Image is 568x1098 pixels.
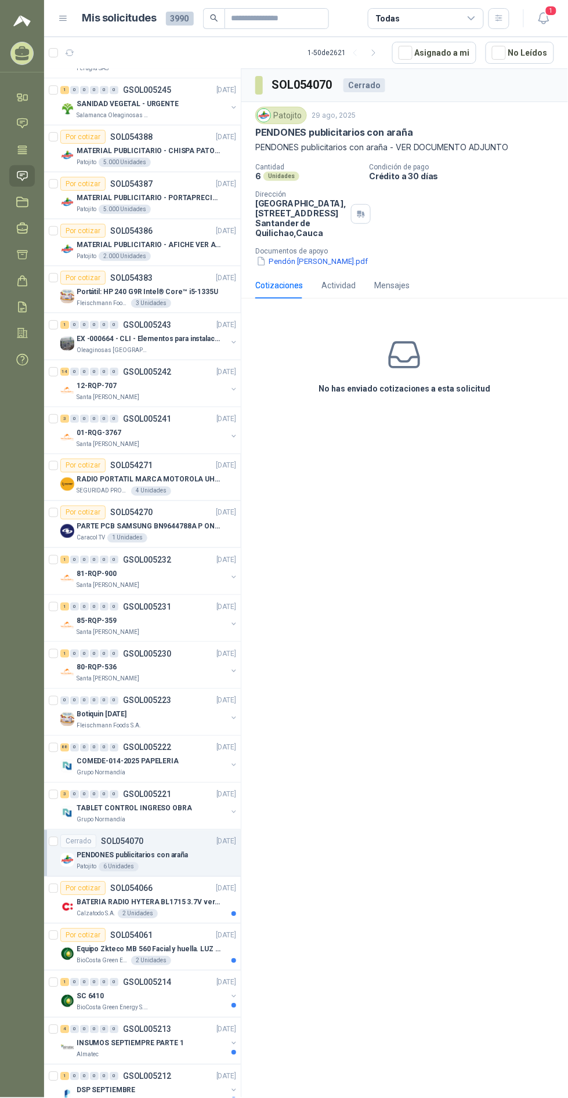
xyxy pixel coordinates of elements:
p: Almatec [77,1050,99,1060]
div: 0 [110,744,118,752]
p: SOL054386 [110,227,153,235]
a: Por cotizarSOL054061[DATE] Company LogoEquipo Zkteco MB 560 Facial y huella. LUZ VISIBLEBioCosta ... [44,924,241,971]
p: Crédito a 30 días [369,171,563,181]
button: No Leídos [486,42,554,64]
img: Company Logo [60,571,74,585]
a: Por cotizarSOL054388[DATE] Company LogoMATERIAL PUBLICITARIO - CHISPA PATOJITO VER ADJUNTOPatojit... [44,125,241,172]
div: 0 [80,415,89,423]
div: 1 [60,321,69,329]
div: 14 [60,368,69,376]
p: [DATE] [216,555,236,566]
p: Santa [PERSON_NAME] [77,440,139,449]
p: SEGURIDAD PROVISER LTDA [77,487,129,496]
div: 0 [70,1072,79,1081]
p: PENDONES publicitarios con araña [255,126,413,139]
a: Por cotizarSOL054066[DATE] Company LogoBATERIA RADIO HYTERA BL1715 3.7V ver imagenCalzatodo S.A.2... [44,877,241,924]
p: BATERIA RADIO HYTERA BL1715 3.7V ver imagen [77,897,221,908]
div: 0 [70,650,79,658]
button: Pendón [PERSON_NAME].pdf [255,255,369,267]
div: 0 [90,697,99,705]
p: 85-RQP-359 [77,615,117,626]
div: 1 [60,1072,69,1081]
div: 0 [80,368,89,376]
div: 0 [110,1025,118,1034]
div: 0 [80,321,89,329]
p: [DATE] [216,883,236,894]
div: 0 [110,415,118,423]
img: Company Logo [60,383,74,397]
div: 0 [100,86,108,94]
p: Patojito [77,863,96,872]
p: Patojito [77,252,96,261]
div: 1 [60,979,69,987]
p: GSOL005214 [123,979,171,987]
div: 0 [80,86,89,94]
div: 0 [110,321,118,329]
div: 0 [100,979,108,987]
p: [DATE] [216,85,236,96]
div: 4 Unidades [131,487,171,496]
p: SOL054388 [110,133,153,141]
div: 2 Unidades [118,909,158,919]
div: Actividad [321,279,356,292]
a: 4 0 0 0 0 0 GSOL005213[DATE] Company LogoINSUMOS SEPTIEMPRE PARTE 1Almatec [60,1023,238,1060]
img: Company Logo [60,665,74,679]
div: 0 [90,1072,99,1081]
p: PENDONES publicitarios con araña - VER DOCUMENTO ADJUNTO [255,141,554,154]
a: 1 0 0 0 0 0 GSOL005231[DATE] Company Logo85-RQP-359Santa [PERSON_NAME] [60,600,238,637]
p: BioCosta Green Energy S.A.S [77,1003,150,1013]
div: Por cotizar [60,177,106,191]
div: Por cotizar [60,929,106,943]
p: MATERIAL PUBLICITARIO - AFICHE VER ADJUNTO [77,240,221,251]
p: 29 ago, 2025 [312,110,356,121]
div: 0 [70,979,79,987]
div: 0 [70,321,79,329]
div: 0 [90,744,99,752]
p: [DATE] [216,789,236,800]
div: 0 [90,791,99,799]
div: 0 [70,697,79,705]
img: Company Logo [60,900,74,914]
div: 0 [70,368,79,376]
div: 0 [90,1025,99,1034]
div: Cerrado [343,78,385,92]
div: 0 [80,1025,89,1034]
p: Portátil: HP 240 G9R Intel® Core™ i5-1335U [77,287,218,298]
div: 0 [110,368,118,376]
div: 88 [60,744,69,752]
img: Company Logo [60,289,74,303]
a: Por cotizarSOL054270[DATE] Company LogoPARTE PCB SAMSUNG BN9644788A P ONECONNECaracol TV1 Unidades [44,501,241,548]
div: 3 [60,415,69,423]
a: 1 0 0 0 0 0 GSOL005214[DATE] Company LogoSC 6410BioCosta Green Energy S.A.S [60,976,238,1013]
div: 0 [70,603,79,611]
p: GSOL005221 [123,791,171,799]
h3: No has enviado cotizaciones a esta solicitud [319,382,491,395]
div: Todas [375,12,400,25]
a: 14 0 0 0 0 0 GSOL005242[DATE] Company Logo12-RQP-707Santa [PERSON_NAME] [60,365,238,402]
button: Asignado a mi [392,42,476,64]
p: GSOL005231 [123,603,171,611]
img: Company Logo [60,430,74,444]
div: 1 Unidades [107,534,147,543]
h3: SOL054070 [272,76,334,94]
p: SOL054066 [110,885,153,893]
div: 0 [100,744,108,752]
div: 0 [80,650,89,658]
div: 0 [100,415,108,423]
p: [DATE] [216,601,236,613]
img: Company Logo [60,759,74,773]
button: 1 [533,8,554,29]
div: 0 [70,415,79,423]
p: GSOL005223 [123,697,171,705]
div: 0 [70,1025,79,1034]
div: 0 [90,368,99,376]
div: 0 [60,697,69,705]
img: Company Logo [60,524,74,538]
p: [DATE] [216,414,236,425]
div: Por cotizar [60,459,106,473]
p: 80-RQP-536 [77,662,117,673]
div: 0 [110,86,118,94]
p: [DATE] [216,367,236,378]
div: 1 - 50 de 2621 [307,44,383,62]
img: Company Logo [258,109,270,122]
